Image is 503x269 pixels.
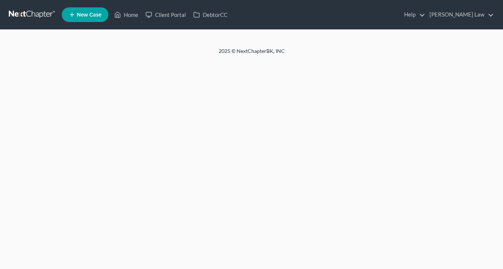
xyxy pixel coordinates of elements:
a: Client Portal [142,8,190,21]
a: [PERSON_NAME] Law [426,8,494,21]
new-legal-case-button: New Case [62,7,108,22]
a: Help [400,8,425,21]
a: Home [111,8,142,21]
a: DebtorCC [190,8,231,21]
div: 2025 © NextChapterBK, INC [42,47,461,61]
